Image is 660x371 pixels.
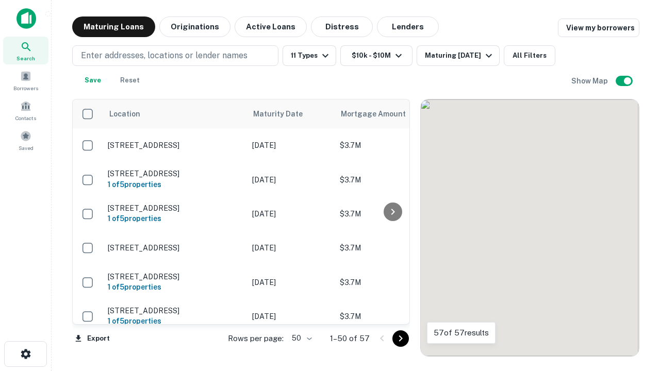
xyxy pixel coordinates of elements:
[108,306,242,315] p: [STREET_ADDRESS]
[340,277,443,288] p: $3.7M
[108,179,242,190] h6: 1 of 5 properties
[72,331,112,346] button: Export
[76,70,109,91] button: Save your search to get updates of matches that match your search criteria.
[311,16,373,37] button: Distress
[13,84,38,92] span: Borrowers
[108,272,242,281] p: [STREET_ADDRESS]
[3,66,48,94] a: Borrowers
[335,99,448,128] th: Mortgage Amount
[392,330,409,347] button: Go to next page
[377,16,439,37] button: Lenders
[421,99,639,356] div: 0 0
[72,16,155,37] button: Maturing Loans
[81,49,247,62] p: Enter addresses, locations or lender names
[16,8,36,29] img: capitalize-icon.png
[159,16,230,37] button: Originations
[252,208,329,220] p: [DATE]
[558,19,639,37] a: View my borrowers
[228,332,284,345] p: Rows per page:
[72,45,278,66] button: Enter addresses, locations or lender names
[608,289,660,338] iframe: Chat Widget
[417,45,500,66] button: Maturing [DATE]
[341,108,419,120] span: Mortgage Amount
[283,45,336,66] button: 11 Types
[504,45,555,66] button: All Filters
[340,140,443,151] p: $3.7M
[434,327,489,339] p: 57 of 57 results
[252,174,329,185] p: [DATE]
[3,126,48,154] a: Saved
[288,331,313,346] div: 50
[425,49,495,62] div: Maturing [DATE]
[340,242,443,254] p: $3.7M
[108,169,242,178] p: [STREET_ADDRESS]
[340,174,443,185] p: $3.7M
[330,332,370,345] p: 1–50 of 57
[108,281,242,293] h6: 1 of 5 properties
[3,96,48,124] a: Contacts
[103,99,247,128] th: Location
[108,315,242,327] h6: 1 of 5 properties
[113,70,146,91] button: Reset
[235,16,307,37] button: Active Loans
[108,213,242,224] h6: 1 of 5 properties
[571,75,609,87] h6: Show Map
[16,54,35,62] span: Search
[340,208,443,220] p: $3.7M
[252,311,329,322] p: [DATE]
[252,277,329,288] p: [DATE]
[15,114,36,122] span: Contacts
[109,108,140,120] span: Location
[108,141,242,150] p: [STREET_ADDRESS]
[3,37,48,64] a: Search
[252,140,329,151] p: [DATE]
[108,243,242,252] p: [STREET_ADDRESS]
[19,144,34,152] span: Saved
[252,242,329,254] p: [DATE]
[247,99,335,128] th: Maturity Date
[340,311,443,322] p: $3.7M
[108,204,242,213] p: [STREET_ADDRESS]
[253,108,316,120] span: Maturity Date
[340,45,412,66] button: $10k - $10M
